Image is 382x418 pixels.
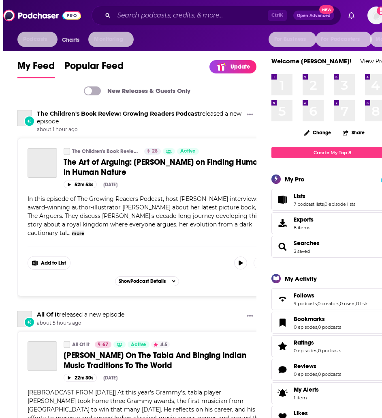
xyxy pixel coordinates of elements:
[37,110,243,125] h3: released a new episode
[64,60,124,78] a: Popular Feed
[3,8,81,23] img: Podchaser - Follow, Share and Rate Podcasts
[94,34,123,45] span: Monitoring
[294,315,341,323] a: Bookmarks
[285,275,317,282] div: My Activity
[37,110,200,117] a: The Children's Book Review: Growing Readers Podcast
[243,311,256,321] button: Show More Button
[355,301,356,306] span: ,
[274,218,290,229] span: Exports
[294,409,308,417] span: Likes
[324,201,324,207] span: ,
[271,57,352,65] a: Welcome [PERSON_NAME]!
[177,148,199,155] a: Active
[317,301,318,306] span: ,
[324,201,355,207] a: 0 episode lists
[64,157,260,177] span: The Art of Arguing: [PERSON_NAME] on Finding Humor in Human Nature
[294,201,324,207] a: 7 podcast lists
[340,301,355,306] a: 0 users
[294,315,325,323] span: Bookmarks
[17,60,55,77] span: My Feed
[274,293,290,305] a: Follows
[115,276,179,286] button: ShowPodcast Details
[294,192,305,200] span: Lists
[64,374,97,381] button: 22m 30s
[294,371,317,377] a: 0 episodes
[274,34,306,45] span: For Business
[274,340,290,352] a: Ratings
[294,239,320,247] a: Searches
[345,9,358,22] a: Show notifications dropdown
[321,34,360,45] span: For Podcasters
[72,231,84,236] button: more
[151,341,170,348] button: 4.5
[356,301,368,306] a: 0 lists
[62,34,79,46] span: Charts
[64,350,246,371] span: [PERSON_NAME] On The Tabla And Binging Indian Music Traditions To The World
[88,32,133,47] button: open menu
[119,278,166,284] span: Show Podcast Details
[294,339,341,346] a: Ratings
[318,324,341,330] a: 0 podcasts
[84,86,190,95] a: New Releases & Guests Only
[339,301,340,306] span: ,
[230,63,250,70] p: Update
[95,341,111,348] a: 67
[294,386,319,393] span: My Alerts
[17,110,32,126] a: The Children's Book Review: Growing Readers Podcast
[102,341,108,349] span: 67
[294,324,317,330] a: 0 episodes
[274,194,290,205] a: Lists
[294,348,317,353] a: 0 episodes
[294,395,319,401] span: 1 item
[274,364,290,375] a: Reviews
[274,317,290,328] a: Bookmarks
[57,32,84,49] a: Charts
[64,148,70,155] a: The Children's Book Review: Growing Readers Podcast
[23,34,47,45] span: Podcasts
[64,60,124,77] span: Popular Feed
[103,375,117,381] div: [DATE]
[293,11,334,20] button: Open AdvancedNew
[294,362,316,370] span: Reviews
[294,192,355,200] a: Lists
[28,341,57,371] a: Zakir Hussain On The Tabla And Binging Indian Music Traditions To The World
[37,311,59,318] a: All Of It
[294,292,314,299] span: Follows
[37,126,243,133] span: about 1 hour ago
[72,148,139,155] a: The Children's Book Review: Growing Readers Podcast
[294,339,314,346] span: Ratings
[294,248,310,254] a: 3 saved
[299,127,336,138] button: Change
[243,110,256,120] button: Show More Button
[24,116,34,126] div: New Episode
[285,175,305,183] div: My Pro
[269,32,316,47] button: open menu
[17,60,55,78] a: My Feed
[318,301,339,306] a: 0 creators
[114,9,268,22] input: Search podcasts, credits, & more...
[294,409,328,417] a: Likes
[294,216,314,223] span: Exports
[318,371,341,377] a: 0 podcasts
[64,181,97,188] button: 52m 53s
[294,362,341,370] a: Reviews
[294,301,317,306] a: 9 podcasts
[131,341,146,349] span: Active
[294,225,314,231] span: 8 items
[92,6,327,25] div: Search podcasts, credits, & more...
[254,256,267,269] button: Show More Button
[294,292,368,299] a: Follows
[67,229,70,237] span: ...
[152,147,158,155] span: 28
[28,148,57,178] a: The Art of Arguing: Corinna Luyken on Finding Humor in Human Nature
[209,60,256,73] a: Update
[274,241,290,252] a: Searches
[318,348,341,353] a: 0 podcasts
[268,10,287,21] span: Ctrl K
[24,317,34,328] div: New Episode
[128,341,149,348] a: Active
